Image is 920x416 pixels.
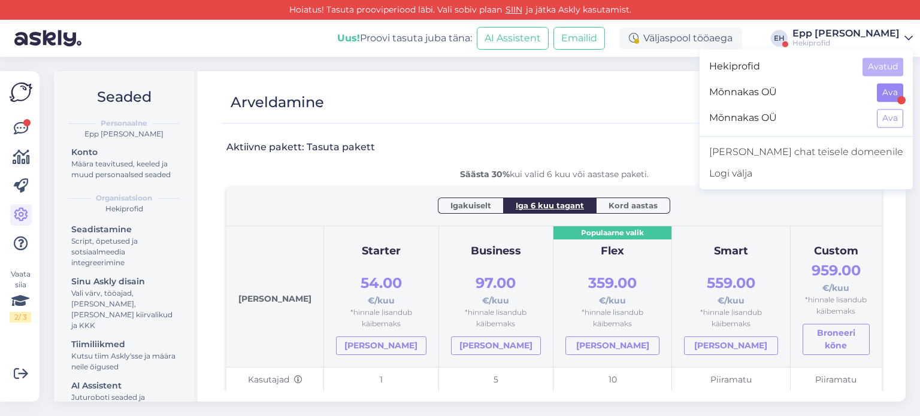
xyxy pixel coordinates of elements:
[63,86,184,108] h2: Seaded
[565,272,659,307] div: €/kuu
[226,368,324,393] td: Kasutajad
[10,81,32,104] img: Askly Logo
[66,378,184,415] a: AI AssistentJuturoboti seaded ja dokumentide lisamine
[700,163,913,184] div: Logi välja
[477,27,549,50] button: AI Assistent
[71,236,179,268] div: Script, õpetused ja sotsiaalmeedia integreerimine
[451,243,541,260] div: Business
[709,109,867,127] span: Mõnnakas OÜ
[588,274,637,291] span: 359.00
[337,32,360,44] b: Uus!
[771,30,788,47] div: EH
[877,109,903,127] button: Ava
[862,57,903,76] button: Avatud
[66,336,184,374] a: TiimiliikmedKutsu tiim Askly'sse ja määra neile õigused
[877,83,903,102] button: Ava
[790,368,882,393] td: Piiramatu
[684,336,778,355] a: [PERSON_NAME]
[10,312,31,323] div: 2 / 3
[460,169,510,180] b: Säästa 30%
[336,336,426,355] a: [PERSON_NAME]
[361,274,402,291] span: 54.00
[337,31,472,45] div: Proovi tasuta juba täna:
[336,307,426,329] div: *hinnale lisandub käibemaks
[565,336,659,355] a: [PERSON_NAME]
[707,274,755,291] span: 559.00
[238,238,311,356] div: [PERSON_NAME]
[792,38,900,48] div: Hekiprofid
[553,368,672,393] td: 10
[96,193,152,204] b: Organisatsioon
[553,27,605,50] button: Emailid
[812,262,861,279] span: 959.00
[451,336,541,355] a: [PERSON_NAME]
[63,129,184,139] div: Epp [PERSON_NAME]
[792,29,900,38] div: Epp [PERSON_NAME]
[101,118,147,129] b: Personaalne
[684,272,778,307] div: €/kuu
[226,141,375,154] h3: Aktiivne pakett: Tasuta pakett
[450,199,491,211] span: Igakuiselt
[66,144,184,182] a: KontoMäära teavitused, keeled ja muud personaalsed seaded
[553,226,671,240] div: Populaarne valik
[609,199,658,211] span: Kord aastas
[71,223,179,236] div: Seadistamine
[700,141,913,163] a: [PERSON_NAME] chat teisele domeenile
[671,368,790,393] td: Piiramatu
[226,168,882,181] div: kui valid 6 kuu või aastase paketi.
[803,324,870,355] button: Broneeri kõne
[324,368,439,393] td: 1
[66,274,184,333] a: Sinu Askly disainVali värv, tööajad, [PERSON_NAME], [PERSON_NAME] kiirvalikud ja KKK
[476,274,516,291] span: 97.00
[66,221,184,270] a: SeadistamineScript, õpetused ja sotsiaalmeedia integreerimine
[803,259,870,294] div: €/kuu
[71,392,179,414] div: Juturoboti seaded ja dokumentide lisamine
[684,307,778,329] div: *hinnale lisandub käibemaks
[71,275,179,288] div: Sinu Askly disain
[709,83,867,102] span: Mõnnakas OÜ
[803,243,870,260] div: Custom
[10,269,31,323] div: Vaata siia
[619,28,742,49] div: Väljaspool tööaega
[336,272,426,307] div: €/kuu
[684,243,778,260] div: Smart
[63,204,184,214] div: Hekiprofid
[71,338,179,351] div: Tiimiliikmed
[71,351,179,372] div: Kutsu tiim Askly'sse ja määra neile õigused
[803,294,870,317] div: *hinnale lisandub käibemaks
[71,159,179,180] div: Määra teavitused, keeled ja muud personaalsed seaded
[231,91,324,114] div: Arveldamine
[792,29,913,48] a: Epp [PERSON_NAME]Hekiprofid
[502,4,526,15] a: SIIN
[438,368,553,393] td: 5
[565,243,659,260] div: Flex
[709,57,853,76] span: Hekiprofid
[451,272,541,307] div: €/kuu
[336,243,426,260] div: Starter
[71,146,179,159] div: Konto
[516,199,584,211] span: Iga 6 kuu tagant
[71,379,179,392] div: AI Assistent
[451,307,541,329] div: *hinnale lisandub käibemaks
[71,288,179,331] div: Vali värv, tööajad, [PERSON_NAME], [PERSON_NAME] kiirvalikud ja KKK
[565,307,659,329] div: *hinnale lisandub käibemaks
